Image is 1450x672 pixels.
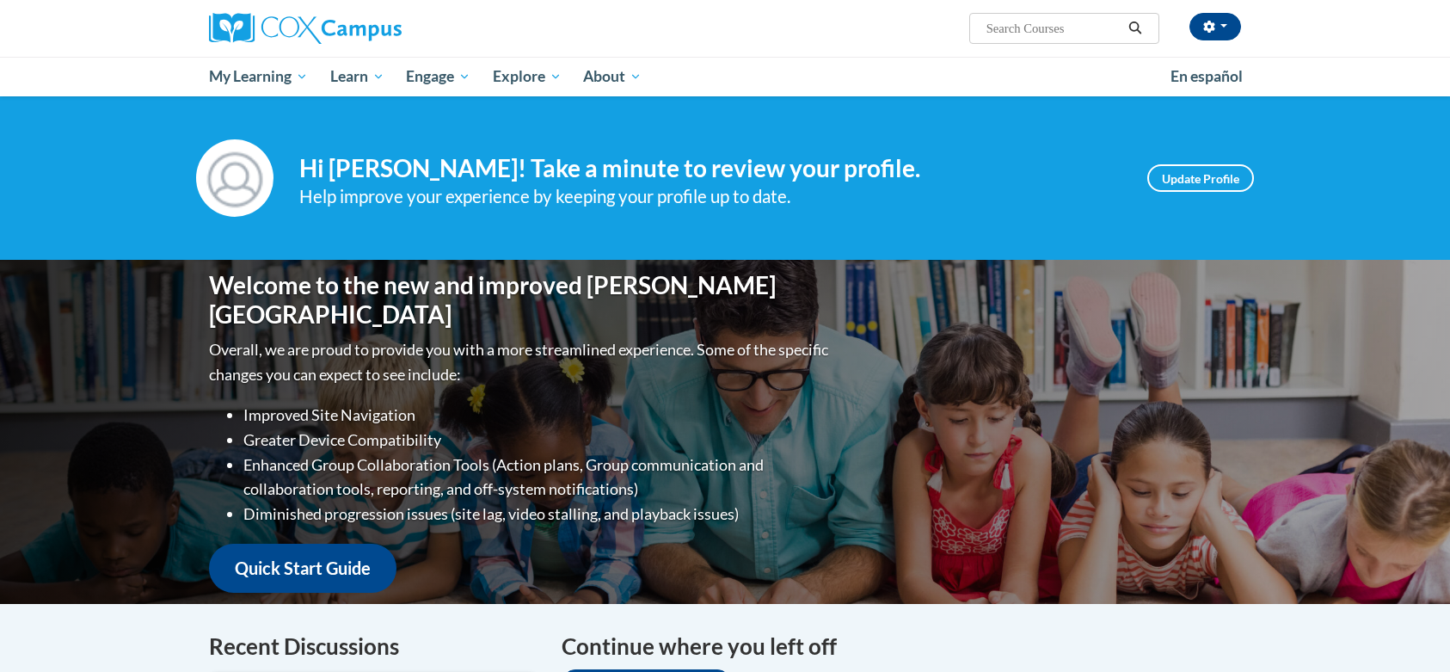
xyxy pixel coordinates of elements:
a: My Learning [198,57,319,96]
span: Learn [330,66,384,87]
h4: Hi [PERSON_NAME]! Take a minute to review your profile. [299,154,1121,183]
img: Cox Campus [209,13,402,44]
a: Cox Campus [209,13,536,44]
li: Improved Site Navigation [243,403,833,428]
span: My Learning [209,66,308,87]
a: About [573,57,654,96]
a: Quick Start Guide [209,544,396,593]
div: Main menu [183,57,1267,96]
button: Search [1122,18,1148,39]
span: About [583,66,642,87]
a: Update Profile [1147,164,1254,192]
h4: Continue where you left off [562,630,1241,663]
a: Learn [319,57,396,96]
p: Overall, we are proud to provide you with a more streamlined experience. Some of the specific cha... [209,337,833,387]
img: Profile Image [196,139,273,217]
span: Engage [406,66,470,87]
span: En español [1170,67,1243,85]
li: Enhanced Group Collaboration Tools (Action plans, Group communication and collaboration tools, re... [243,453,833,502]
a: Explore [482,57,573,96]
span: Explore [493,66,562,87]
div: Help improve your experience by keeping your profile up to date. [299,182,1121,211]
h1: Welcome to the new and improved [PERSON_NAME][GEOGRAPHIC_DATA] [209,271,833,329]
a: En español [1159,59,1254,95]
a: Engage [395,57,482,96]
h4: Recent Discussions [209,630,536,663]
button: Account Settings [1189,13,1241,40]
input: Search Courses [985,18,1122,39]
li: Greater Device Compatibility [243,428,833,453]
li: Diminished progression issues (site lag, video stalling, and playback issues) [243,502,833,527]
